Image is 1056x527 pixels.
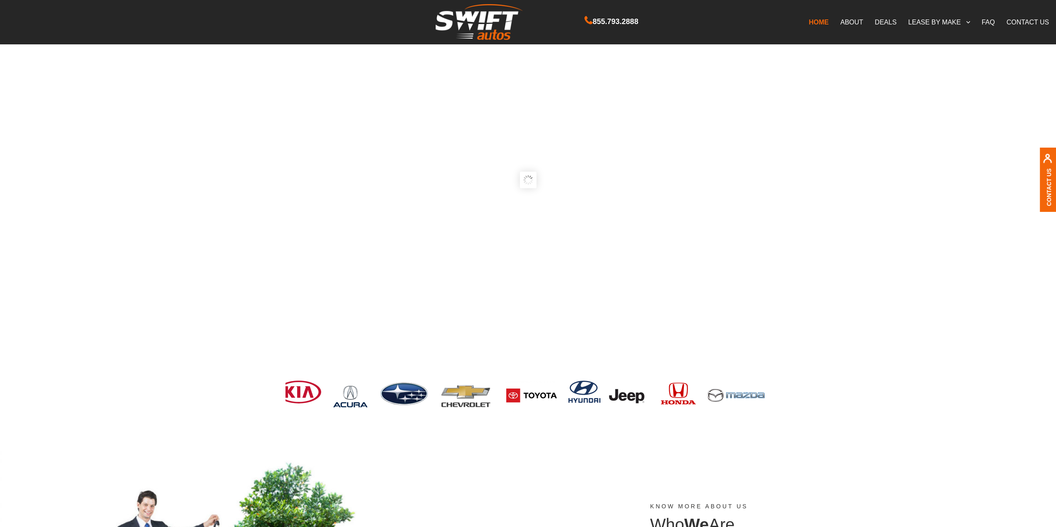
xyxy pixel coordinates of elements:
[331,379,370,414] img: Swift Autos homepage showcasing easy car leasing services, highlighting convenience and personali...
[650,503,845,510] h5: KNOW MORE ABOUT US
[436,4,523,40] img: Swift Autos
[803,13,834,31] a: HOME
[659,381,697,409] img: honda logo
[568,381,600,407] img: hyundai logo
[378,379,430,407] img: Swift Autos homepage promoting easy car leasing and showcasing available vehicles and current deals.
[902,13,976,31] a: LEASE BY MAKE
[706,389,768,402] img: Image of Swift Autos car leasing service showcasing hassle-free vehicle delivery and current leas...
[585,18,638,25] a: 855.793.2888
[609,381,651,410] img: jeep logo
[273,381,322,403] img: kia logo
[503,381,560,412] img: toyota logo
[976,13,1001,31] a: FAQ
[1001,13,1055,31] a: CONTACT US
[439,381,495,410] img: Chevrolet logo
[834,13,869,31] a: ABOUT
[869,13,902,31] a: DEALS
[593,16,638,28] span: 855.793.2888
